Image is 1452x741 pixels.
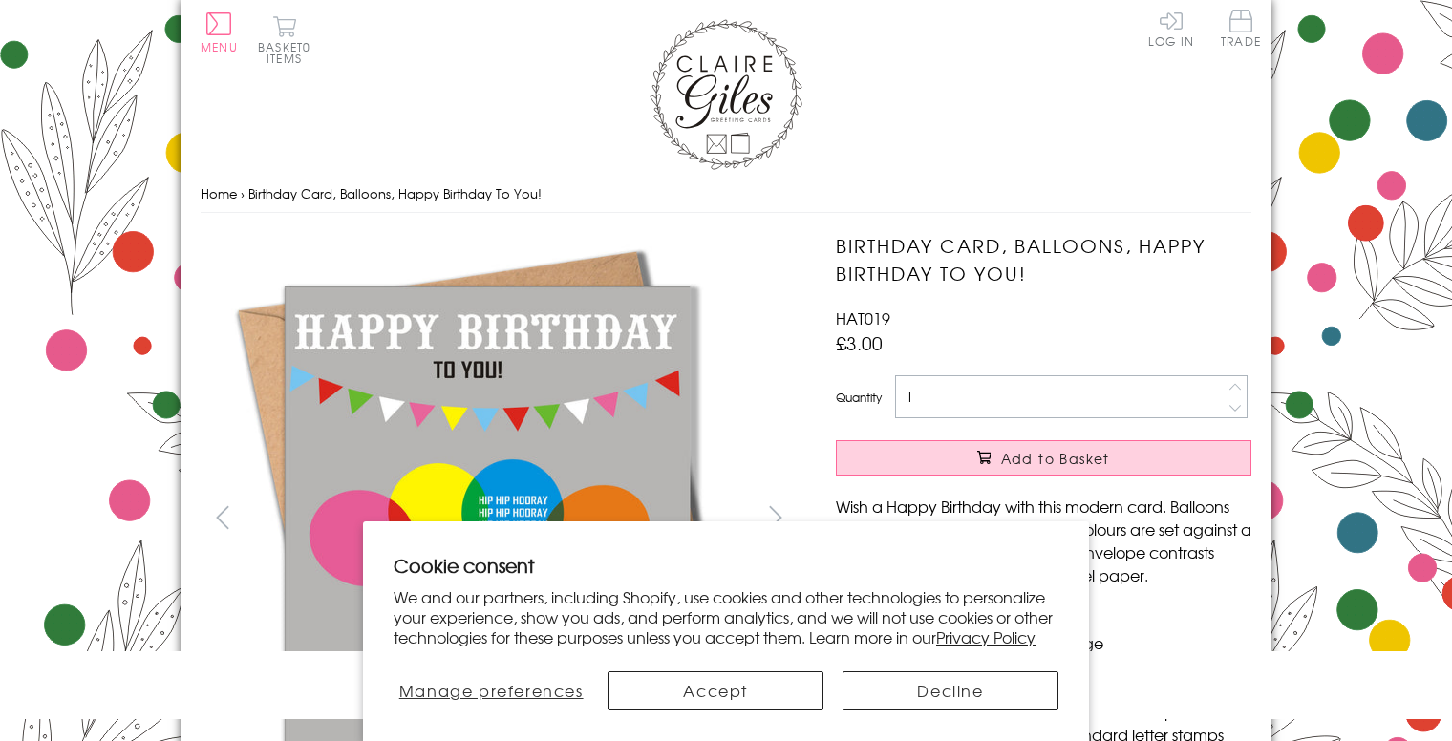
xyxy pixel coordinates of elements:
p: We and our partners, including Shopify, use cookies and other technologies to personalize your ex... [394,587,1058,646]
a: Home [201,184,237,202]
button: prev [201,496,244,539]
span: 0 items [267,38,310,67]
nav: breadcrumbs [201,175,1251,214]
span: HAT019 [836,307,890,329]
span: Birthday Card, Balloons, Happy Birthday To You! [248,184,542,202]
span: Menu [201,38,238,55]
h2: Cookie consent [394,552,1058,579]
span: Manage preferences [399,679,584,702]
span: › [241,184,245,202]
button: Decline [843,671,1058,710]
button: next [755,496,798,539]
p: Wish a Happy Birthday with this modern card. Balloons and [PERSON_NAME] in primary colours are se... [836,495,1251,586]
button: Manage preferences [394,671,588,710]
span: £3.00 [836,329,883,356]
span: Add to Basket [1001,449,1110,468]
img: Claire Giles Greetings Cards [650,19,802,170]
a: Trade [1221,10,1261,51]
button: Basket0 items [258,15,310,64]
label: Quantity [836,389,882,406]
span: Trade [1221,10,1261,47]
button: Accept [608,671,823,710]
button: Add to Basket [836,440,1251,476]
h1: Birthday Card, Balloons, Happy Birthday To You! [836,232,1251,287]
a: Privacy Policy [936,625,1036,648]
a: Log In [1148,10,1194,47]
button: Menu [201,12,238,53]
